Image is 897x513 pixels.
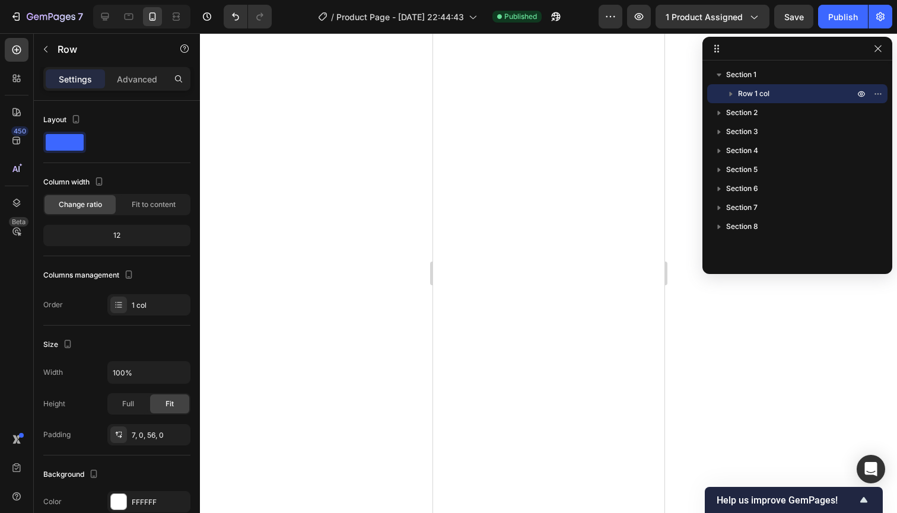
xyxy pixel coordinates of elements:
[132,199,176,210] span: Fit to content
[504,11,537,22] span: Published
[336,11,464,23] span: Product Page - [DATE] 22:44:43
[774,5,813,28] button: Save
[43,112,83,128] div: Layout
[726,145,758,157] span: Section 4
[5,5,88,28] button: 7
[726,164,758,176] span: Section 5
[726,126,758,138] span: Section 3
[59,73,92,85] p: Settings
[43,299,63,310] div: Order
[43,496,62,507] div: Color
[59,199,102,210] span: Change ratio
[43,429,71,440] div: Padding
[166,399,174,409] span: Fit
[11,126,28,136] div: 450
[224,5,272,28] div: Undo/Redo
[117,73,157,85] p: Advanced
[726,69,756,81] span: Section 1
[784,12,804,22] span: Save
[132,497,187,508] div: FFFFFF
[43,467,101,483] div: Background
[58,42,158,56] p: Row
[738,88,769,100] span: Row 1 col
[331,11,334,23] span: /
[122,399,134,409] span: Full
[43,174,106,190] div: Column width
[726,183,758,195] span: Section 6
[726,221,758,232] span: Section 8
[108,362,190,383] input: Auto
[857,455,885,483] div: Open Intercom Messenger
[717,493,871,507] button: Show survey - Help us improve GemPages!
[666,11,743,23] span: 1 product assigned
[726,202,758,214] span: Section 7
[726,107,758,119] span: Section 2
[433,33,664,513] iframe: Design area
[43,399,65,409] div: Height
[656,5,769,28] button: 1 product assigned
[43,367,63,378] div: Width
[132,430,187,441] div: 7, 0, 56, 0
[717,495,857,506] span: Help us improve GemPages!
[9,217,28,227] div: Beta
[43,267,136,283] div: Columns management
[43,337,75,353] div: Size
[46,227,188,244] div: 12
[818,5,868,28] button: Publish
[78,9,83,24] p: 7
[132,300,187,311] div: 1 col
[828,11,858,23] div: Publish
